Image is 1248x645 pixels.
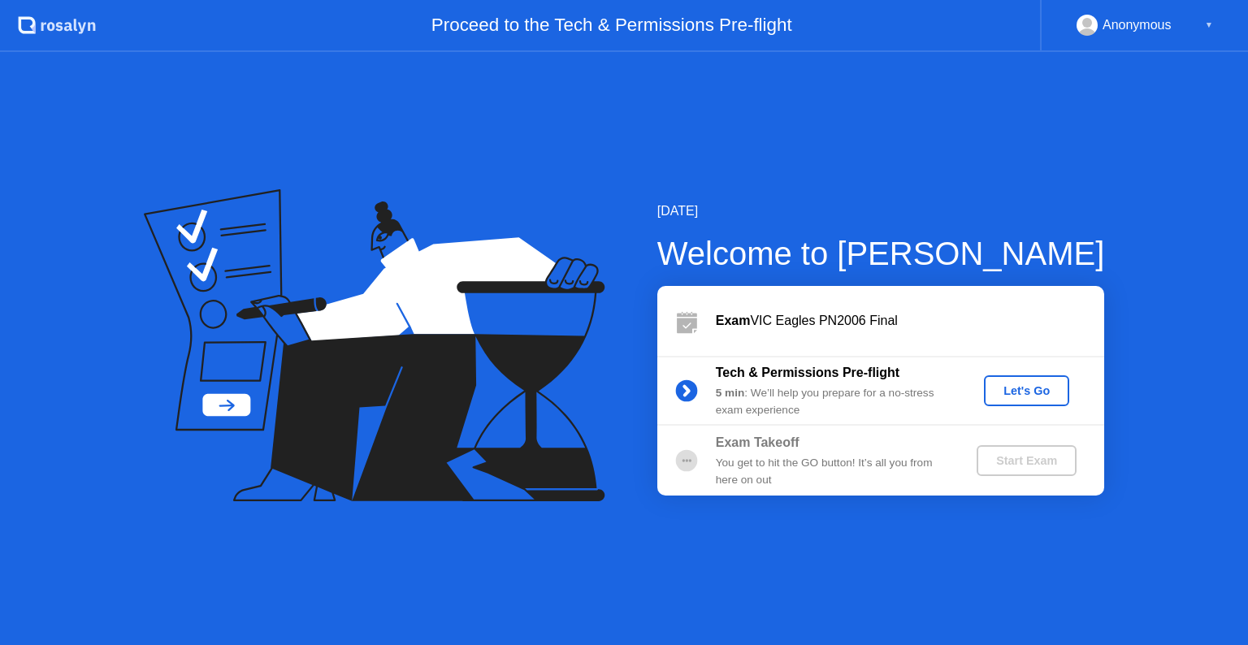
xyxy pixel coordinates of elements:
button: Start Exam [977,445,1077,476]
div: VIC Eagles PN2006 Final [716,311,1104,331]
div: You get to hit the GO button! It’s all you from here on out [716,455,950,488]
b: 5 min [716,387,745,399]
b: Exam [716,314,751,327]
div: Let's Go [990,384,1063,397]
b: Tech & Permissions Pre-flight [716,366,899,379]
div: ▼ [1205,15,1213,36]
b: Exam Takeoff [716,435,799,449]
div: [DATE] [657,201,1105,221]
button: Let's Go [984,375,1069,406]
div: Welcome to [PERSON_NAME] [657,229,1105,278]
div: : We’ll help you prepare for a no-stress exam experience [716,385,950,418]
div: Anonymous [1103,15,1172,36]
div: Start Exam [983,454,1070,467]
